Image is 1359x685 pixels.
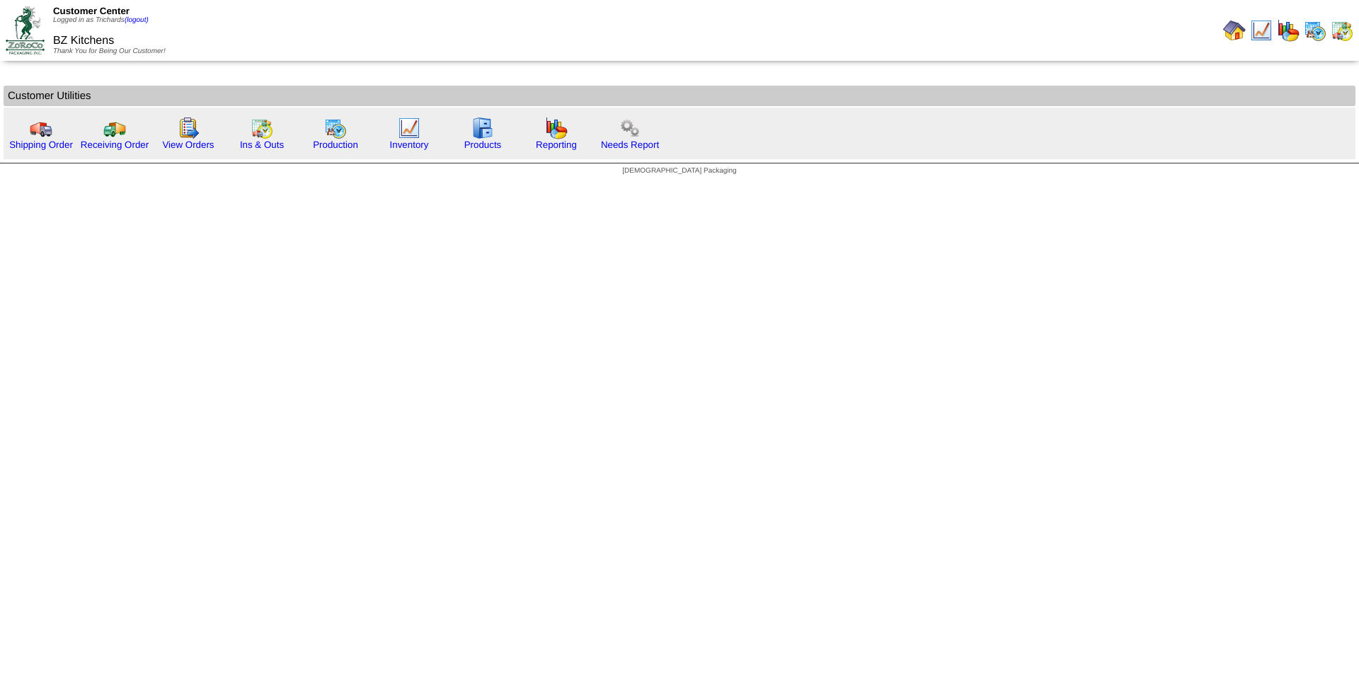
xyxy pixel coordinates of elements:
img: calendarinout.gif [251,117,273,139]
img: cabinet.gif [471,117,494,139]
img: calendarprod.gif [324,117,347,139]
a: Shipping Order [9,139,73,150]
a: Reporting [536,139,577,150]
img: graph.gif [545,117,568,139]
a: View Orders [162,139,214,150]
a: Ins & Outs [240,139,284,150]
img: workorder.gif [177,117,200,139]
a: Needs Report [601,139,659,150]
img: line_graph.gif [1250,19,1273,42]
span: [DEMOGRAPHIC_DATA] Packaging [622,167,736,175]
img: truck2.gif [103,117,126,139]
a: Receiving Order [81,139,149,150]
img: home.gif [1223,19,1246,42]
img: truck.gif [30,117,52,139]
img: ZoRoCo_Logo(Green%26Foil)%20jpg.webp [6,6,45,54]
img: graph.gif [1277,19,1300,42]
td: Customer Utilities [4,86,1355,106]
span: Customer Center [53,6,130,16]
a: Products [464,139,502,150]
img: workflow.png [619,117,641,139]
span: Thank You for Being Our Customer! [53,47,166,55]
span: BZ Kitchens [53,35,114,47]
img: calendarinout.gif [1331,19,1353,42]
img: calendarprod.gif [1304,19,1326,42]
a: Production [313,139,358,150]
a: (logout) [125,16,149,24]
img: line_graph.gif [398,117,420,139]
span: Logged in as Trichards [53,16,149,24]
a: Inventory [390,139,429,150]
